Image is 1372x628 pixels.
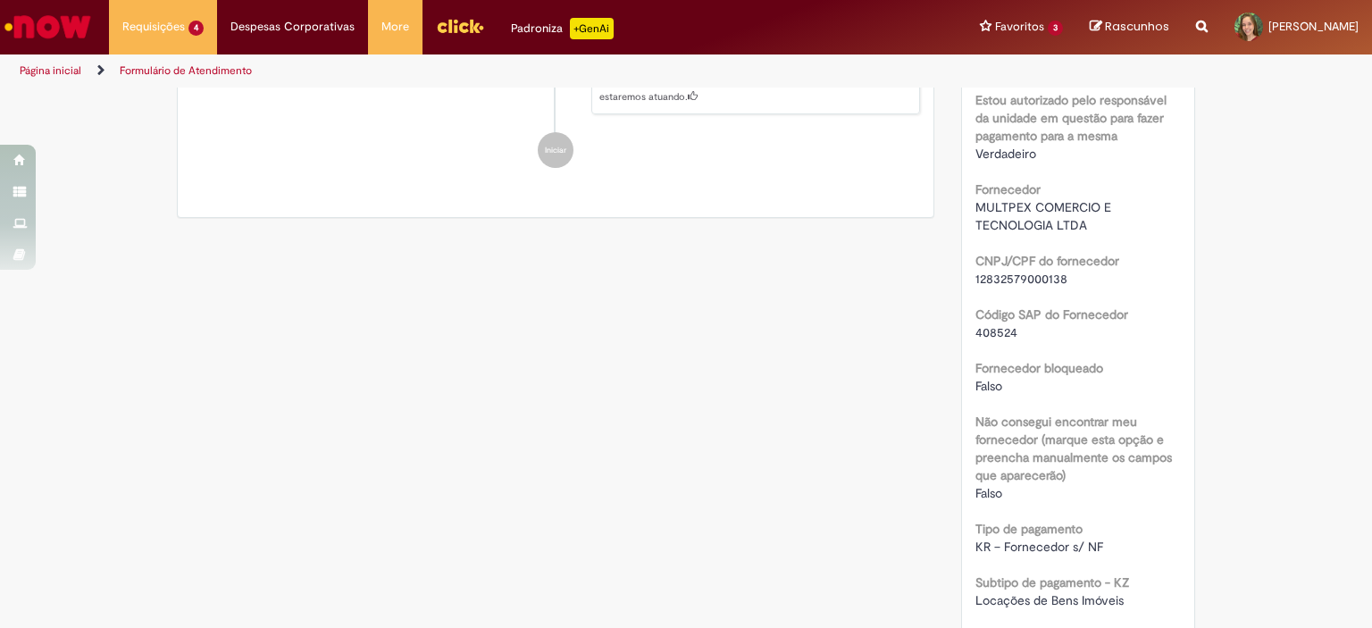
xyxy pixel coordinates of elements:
span: Locações de Bens Imóveis [975,592,1124,608]
a: Formulário de Atendimento [120,63,252,78]
span: 12832579000138 [975,271,1067,287]
span: 4 [188,21,204,36]
span: Requisições [122,18,185,36]
span: Favoritos [995,18,1044,36]
p: [PERSON_NAME]! Recebemos seu chamado R13436954 e em breve estaremos atuando. [599,76,910,104]
li: Giovanna Costa Lima [191,29,920,114]
img: click_logo_yellow_360x200.png [436,13,484,39]
b: Tipo de pagamento [975,521,1083,537]
a: Página inicial [20,63,81,78]
span: Despesas Corporativas [230,18,355,36]
span: MULTPEX COMERCIO E TECNOLOGIA LTDA [975,199,1115,233]
b: Não consegui encontrar meu fornecedor (marque esta opção e preencha manualmente os campos que apa... [975,414,1172,483]
span: KR – Fornecedor s/ NF [975,539,1103,555]
p: +GenAi [570,18,614,39]
span: Verdadeiro [975,146,1036,162]
b: Subtipo de pagamento - KZ [975,574,1129,590]
img: ServiceNow [2,9,94,45]
b: CNPJ/CPF do fornecedor [975,253,1119,269]
b: Estou autorizado pelo responsável da unidade em questão para fazer pagamento para a mesma [975,92,1167,144]
a: Rascunhos [1090,19,1169,36]
span: Falso [975,378,1002,394]
span: [PERSON_NAME] [1268,19,1359,34]
span: More [381,18,409,36]
span: 3 [1048,21,1063,36]
span: Rascunhos [1105,18,1169,35]
b: Fornecedor [975,181,1041,197]
b: Código SAP do Fornecedor [975,306,1128,322]
span: Falso [975,485,1002,501]
ul: Trilhas de página [13,54,901,88]
div: Padroniza [511,18,614,39]
span: 408524 [975,324,1017,340]
b: Fornecedor bloqueado [975,360,1103,376]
